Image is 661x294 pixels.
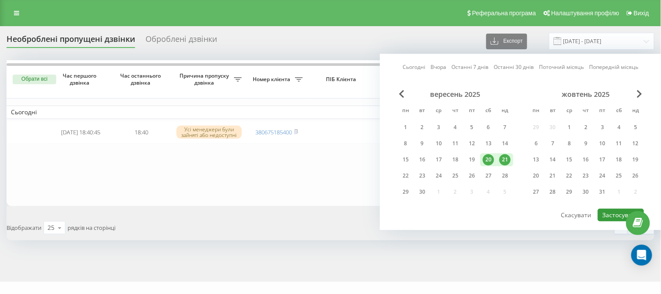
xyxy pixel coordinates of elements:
[449,105,462,118] abbr: четвер
[611,137,627,150] div: сб 11 жовт 2025 р.
[400,186,411,198] div: 29
[464,121,480,134] div: пт 5 вер 2025 р.
[594,137,611,150] div: пт 10 жовт 2025 р.
[464,137,480,150] div: пт 12 вер 2025 р.
[13,75,56,84] button: Обрати всі
[547,170,559,181] div: 21
[597,138,608,149] div: 10
[176,126,242,139] div: Усі менеджери були зайняті або недоступні
[580,186,592,198] div: 30
[598,209,644,221] button: Застосувати
[629,105,642,118] abbr: неділя
[528,90,644,99] div: жовтень 2025
[580,154,592,165] div: 16
[416,105,429,118] abbr: вівторок
[611,121,627,134] div: сб 4 жовт 2025 р.
[400,122,411,133] div: 1
[482,105,495,118] abbr: субота
[499,154,511,165] div: 21
[561,153,578,166] div: ср 15 жовт 2025 р.
[447,121,464,134] div: чт 4 вер 2025 р.
[528,137,545,150] div: пн 6 жовт 2025 р.
[397,169,414,182] div: пн 22 вер 2025 р.
[466,154,478,165] div: 19
[594,185,611,198] div: пт 31 жовт 2025 р.
[497,121,513,134] div: нд 7 вер 2025 р.
[483,138,494,149] div: 13
[630,154,641,165] div: 19
[430,137,447,150] div: ср 10 вер 2025 р.
[630,138,641,149] div: 12
[433,138,444,149] div: 10
[497,137,513,150] div: нд 14 вер 2025 р.
[417,122,428,133] div: 2
[547,154,559,165] div: 14
[433,154,444,165] div: 17
[590,63,639,72] a: Попередній місяць
[614,154,625,165] div: 18
[546,105,559,118] abbr: вівторок
[545,169,561,182] div: вт 21 жовт 2025 р.
[531,138,542,149] div: 6
[431,63,447,72] a: Вчора
[480,121,497,134] div: сб 6 вер 2025 р.
[528,185,545,198] div: пн 27 жовт 2025 р.
[497,153,513,166] div: нд 21 вер 2025 р.
[400,138,411,149] div: 8
[597,186,608,198] div: 31
[400,154,411,165] div: 15
[578,121,594,134] div: чт 2 жовт 2025 р.
[614,170,625,181] div: 25
[146,34,217,48] div: Оброблені дзвінки
[430,121,447,134] div: ср 3 вер 2025 р.
[545,185,561,198] div: вт 28 жовт 2025 р.
[417,138,428,149] div: 9
[499,170,511,181] div: 28
[580,105,593,118] abbr: четвер
[531,154,542,165] div: 13
[634,10,649,17] span: Вихід
[399,90,404,98] span: Previous Month
[528,169,545,182] div: пн 20 жовт 2025 р.
[466,138,478,149] div: 12
[7,224,41,232] span: Відображати
[561,121,578,134] div: ср 1 жовт 2025 р.
[531,170,542,181] div: 20
[417,186,428,198] div: 30
[255,128,292,136] a: 380675185400
[556,209,597,221] button: Скасувати
[594,169,611,182] div: пт 24 жовт 2025 р.
[627,137,644,150] div: нд 12 жовт 2025 р.
[594,153,611,166] div: пт 17 жовт 2025 р.
[480,169,497,182] div: сб 27 вер 2025 р.
[450,170,461,181] div: 25
[57,72,104,86] span: Час першого дзвінка
[545,153,561,166] div: вт 14 жовт 2025 р.
[450,138,461,149] div: 11
[397,153,414,166] div: пн 15 вер 2025 р.
[450,122,461,133] div: 4
[564,170,575,181] div: 22
[414,137,430,150] div: вт 9 вер 2025 р.
[447,169,464,182] div: чт 25 вер 2025 р.
[637,90,642,98] span: Next Month
[466,170,478,181] div: 26
[486,34,527,49] button: Експорт
[545,137,561,150] div: вт 7 жовт 2025 р.
[50,121,111,144] td: [DATE] 18:40:45
[464,169,480,182] div: пт 26 вер 2025 р.
[466,122,478,133] div: 5
[580,170,592,181] div: 23
[403,63,426,72] a: Сьогодні
[547,138,559,149] div: 7
[251,76,295,83] span: Номер клієнта
[578,153,594,166] div: чт 16 жовт 2025 р.
[176,72,234,86] span: Причина пропуску дзвінка
[400,170,411,181] div: 22
[631,245,652,266] div: Open Intercom Messenger
[564,154,575,165] div: 15
[597,170,608,181] div: 24
[472,10,536,17] span: Реферальна програма
[578,169,594,182] div: чт 23 жовт 2025 р.
[397,121,414,134] div: пн 1 вер 2025 р.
